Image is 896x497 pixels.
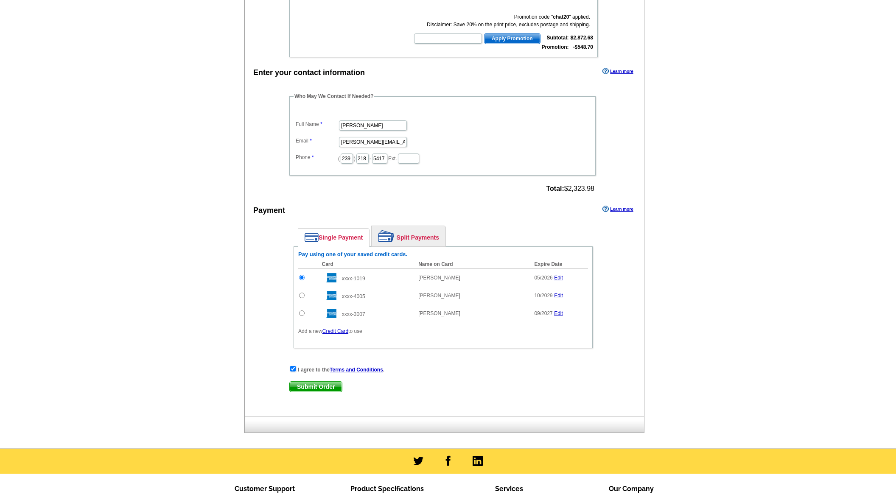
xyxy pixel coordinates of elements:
[495,485,523,493] span: Services
[571,35,593,41] strong: $2,872.68
[530,260,588,269] th: Expire Date
[413,13,590,28] div: Promotion code " " applied. Disclaimer: Save 20% on the print price, excludes postage and shipping.
[484,33,540,44] button: Apply Promotion
[726,300,896,497] iframe: LiveChat chat widget
[378,230,395,242] img: split-payment.png
[534,310,552,316] span: 09/2027
[602,68,633,75] a: Learn more
[602,206,633,212] a: Learn more
[546,185,594,193] span: $2,323.98
[318,260,414,269] th: Card
[554,293,563,299] a: Edit
[305,233,319,242] img: single-payment.png
[342,276,365,282] span: xxxx-1019
[322,309,336,318] img: amex.gif
[253,67,365,78] div: Enter your contact information
[484,34,540,44] span: Apply Promotion
[296,154,338,161] label: Phone
[418,293,460,299] span: [PERSON_NAME]
[322,273,336,282] img: amex.gif
[322,291,336,300] img: amex.gif
[235,485,295,493] span: Customer Support
[372,226,445,246] a: Split Payments
[554,275,563,281] a: Edit
[542,44,569,50] strong: Promotion:
[322,328,348,334] a: Credit Card
[330,367,383,373] a: Terms and Conditions
[342,293,365,299] span: xxxx-4005
[534,293,552,299] span: 10/2029
[573,44,593,50] strong: -$548.70
[298,251,588,258] h6: Pay using one of your saved credit cards.
[296,137,338,145] label: Email
[418,310,460,316] span: [PERSON_NAME]
[414,260,530,269] th: Name on Card
[294,92,374,100] legend: Who May We Contact If Needed?
[296,120,338,128] label: Full Name
[253,205,285,216] div: Payment
[298,229,369,246] a: Single Payment
[553,14,569,20] b: chat20
[298,327,588,335] p: Add a new to use
[547,35,569,41] strong: Subtotal:
[294,151,591,165] dd: ( ) - Ext.
[350,485,424,493] span: Product Specifications
[290,382,342,392] span: Submit Order
[534,275,552,281] span: 05/2026
[298,367,384,373] strong: I agree to the .
[554,310,563,316] a: Edit
[546,185,564,192] strong: Total:
[418,275,460,281] span: [PERSON_NAME]
[342,311,365,317] span: xxxx-3007
[609,485,654,493] span: Our Company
